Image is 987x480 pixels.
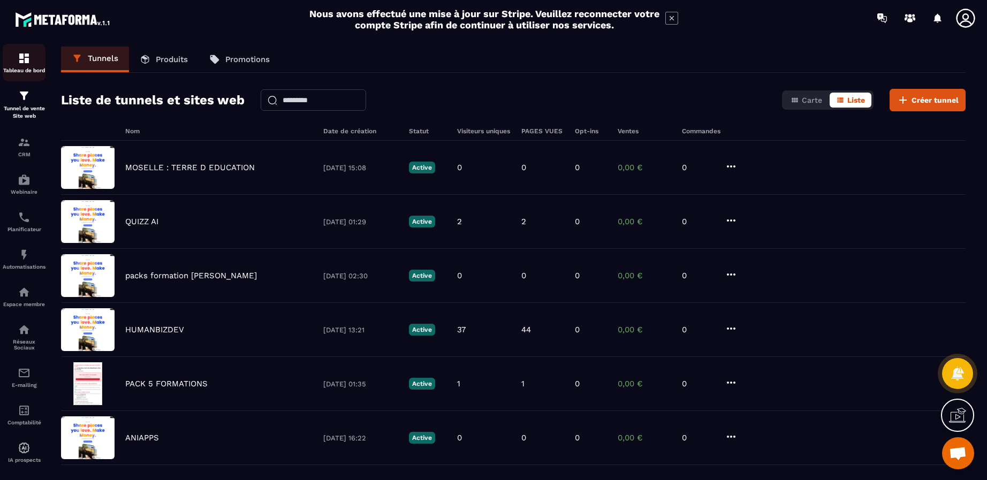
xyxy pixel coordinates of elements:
a: Ouvrir le chat [942,437,974,469]
p: Active [409,216,435,227]
img: automations [18,286,31,299]
p: Webinaire [3,189,45,195]
h6: Ventes [618,127,671,135]
p: 0 [521,163,526,172]
p: 0 [682,379,714,388]
img: automations [18,441,31,454]
a: schedulerschedulerPlanificateur [3,203,45,240]
a: automationsautomationsWebinaire [3,165,45,203]
p: Tunnels [88,54,118,63]
p: 0 [575,217,580,226]
h2: Nous avons effectué une mise à jour sur Stripe. Veuillez reconnecter votre compte Stripe afin de ... [309,8,660,31]
p: 0 [521,433,526,443]
p: 2 [457,217,462,226]
p: 0 [682,325,714,334]
p: Active [409,270,435,281]
p: Comptabilité [3,420,45,425]
p: 0,00 € [618,271,671,280]
img: scheduler [18,211,31,224]
p: Active [409,378,435,390]
a: formationformationCRM [3,128,45,165]
a: formationformationTableau de bord [3,44,45,81]
img: social-network [18,323,31,336]
p: 0,00 € [618,379,671,388]
p: Tunnel de vente Site web [3,105,45,120]
p: 0 [575,433,580,443]
a: Produits [129,47,199,72]
p: Espace membre [3,301,45,307]
p: Active [409,162,435,173]
h6: PAGES VUES [521,127,564,135]
p: 2 [521,217,526,226]
img: formation [18,89,31,102]
img: formation [18,136,31,149]
p: [DATE] 02:30 [323,272,398,280]
p: IA prospects [3,457,45,463]
p: 0 [575,271,580,280]
p: ANIAPPS [125,433,159,443]
img: formation [18,52,31,65]
p: HUMANBIZDEV [125,325,184,334]
p: [DATE] 01:35 [323,380,398,388]
p: Produits [156,55,188,64]
p: 0,00 € [618,325,671,334]
a: automationsautomationsEspace membre [3,278,45,315]
p: 44 [521,325,531,334]
h6: Visiteurs uniques [457,127,511,135]
p: 0 [575,379,580,388]
p: 0 [575,163,580,172]
span: Liste [847,96,865,104]
p: Réseaux Sociaux [3,339,45,351]
p: packs formation [PERSON_NAME] [125,271,257,280]
p: 37 [457,325,466,334]
span: Carte [802,96,822,104]
button: Carte [784,93,829,108]
p: 0 [682,433,714,443]
a: Tunnels [61,47,129,72]
p: Planificateur [3,226,45,232]
p: 0 [575,325,580,334]
p: Promotions [225,55,270,64]
p: Active [409,324,435,336]
h6: Nom [125,127,313,135]
img: image [61,308,115,351]
p: 0 [457,163,462,172]
p: E-mailing [3,382,45,388]
img: image [61,416,115,459]
img: automations [18,173,31,186]
img: image [61,254,115,297]
p: [DATE] 16:22 [323,434,398,442]
p: [DATE] 01:29 [323,218,398,226]
img: logo [15,10,111,29]
p: PACK 5 FORMATIONS [125,379,208,388]
img: automations [18,248,31,261]
p: Tableau de bord [3,67,45,73]
img: image [61,146,115,189]
p: MOSELLE : TERRE D EDUCATION [125,163,255,172]
a: accountantaccountantComptabilité [3,396,45,433]
button: Créer tunnel [890,89,966,111]
p: Automatisations [3,264,45,270]
p: 0 [682,217,714,226]
p: 0 [682,163,714,172]
p: [DATE] 13:21 [323,326,398,334]
img: image [61,200,115,243]
p: 1 [457,379,460,388]
a: Promotions [199,47,280,72]
p: Active [409,432,435,444]
p: 1 [521,379,525,388]
h6: Statut [409,127,446,135]
p: 0 [457,433,462,443]
span: Créer tunnel [912,95,959,105]
a: social-networksocial-networkRéseaux Sociaux [3,315,45,359]
h6: Commandes [682,127,720,135]
img: accountant [18,404,31,417]
button: Liste [830,93,871,108]
p: 0,00 € [618,163,671,172]
h6: Date de création [323,127,398,135]
p: 0 [521,271,526,280]
p: 0 [682,271,714,280]
p: 0,00 € [618,433,671,443]
p: QUIZZ AI [125,217,158,226]
a: emailemailE-mailing [3,359,45,396]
